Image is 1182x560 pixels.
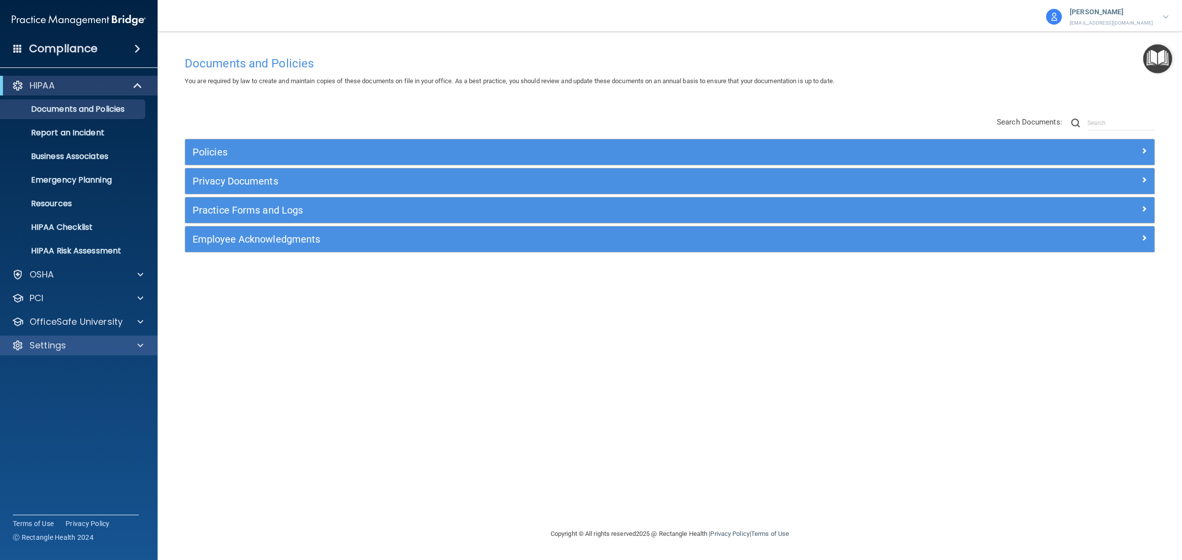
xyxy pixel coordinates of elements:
a: Privacy Policy [66,519,110,529]
h5: Practice Forms and Logs [193,205,905,216]
h4: Compliance [29,42,98,56]
p: Business Associates [6,152,141,161]
h5: Privacy Documents [193,176,905,187]
p: OSHA [30,269,54,280]
img: PMB logo [12,10,146,30]
img: avatar.17b06cb7.svg [1046,9,1062,25]
h4: Documents and Policies [185,57,1155,70]
span: Ⓒ Rectangle Health 2024 [13,532,94,542]
img: arrow-down.227dba2b.svg [1163,15,1169,19]
p: Emergency Planning [6,175,141,185]
p: HIPAA Checklist [6,222,141,232]
p: Documents and Policies [6,104,141,114]
a: Terms of Use [751,530,789,537]
a: Practice Forms and Logs [193,202,1147,218]
p: Resources [6,199,141,209]
a: HIPAA [12,80,143,92]
p: HIPAA Risk Assessment [6,246,141,256]
span: Search Documents: [997,118,1062,126]
p: [PERSON_NAME] [1070,6,1153,19]
span: You are required by law to create and maintain copies of these documents on file in your office. ... [185,77,834,85]
p: Settings [30,340,66,351]
a: PCI [12,292,143,304]
a: Policies [193,144,1147,160]
h5: Policies [193,147,905,157]
p: OfficeSafe University [30,316,123,328]
p: [EMAIL_ADDRESS][DOMAIN_NAME] [1070,19,1153,28]
h5: Employee Acknowledgments [193,234,905,245]
button: Open Resource Center [1143,44,1172,73]
img: ic-search.3b580494.png [1071,119,1080,127]
p: Report an Incident [6,128,141,138]
a: Privacy Documents [193,173,1147,189]
a: Settings [12,340,143,351]
div: Copyright © All rights reserved 2025 @ Rectangle Health | | [490,518,850,550]
input: Search [1087,116,1155,130]
p: PCI [30,292,43,304]
a: Privacy Policy [710,530,749,537]
a: Terms of Use [13,519,54,529]
p: HIPAA [30,80,55,92]
a: OfficeSafe University [12,316,143,328]
a: Employee Acknowledgments [193,231,1147,247]
a: OSHA [12,269,143,280]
